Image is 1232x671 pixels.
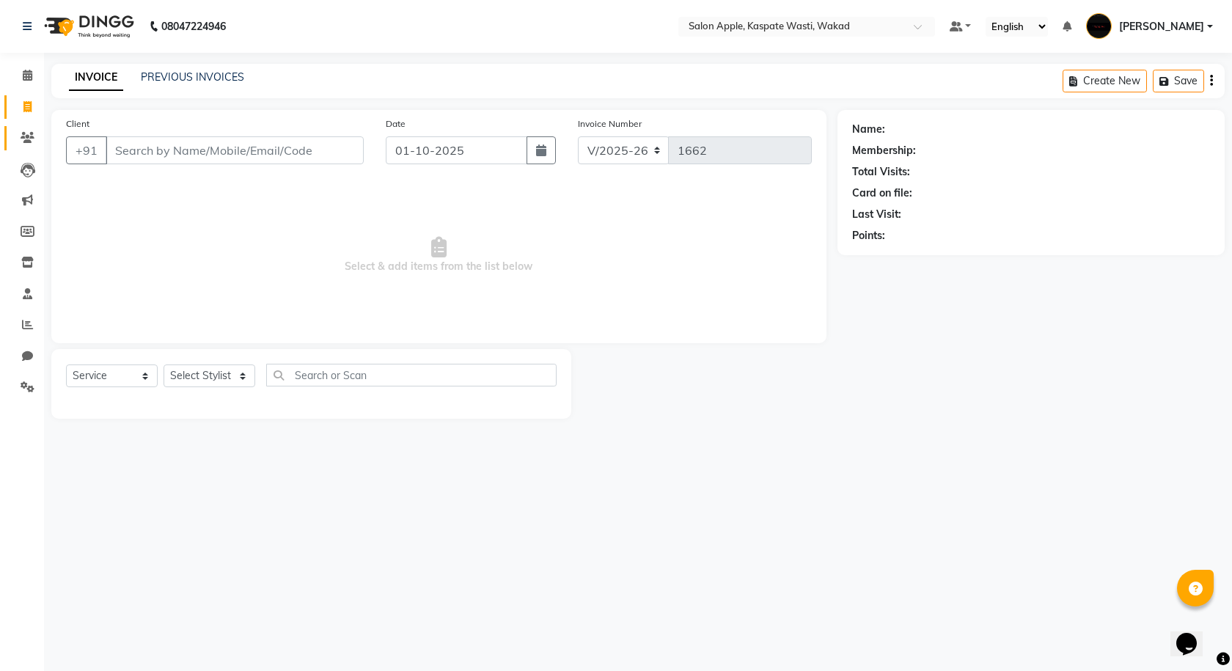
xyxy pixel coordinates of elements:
div: Membership: [852,143,916,158]
label: Client [66,117,89,131]
a: PREVIOUS INVOICES [141,70,244,84]
input: Search or Scan [266,364,557,386]
b: 08047224946 [161,6,226,47]
input: Search by Name/Mobile/Email/Code [106,136,364,164]
div: Last Visit: [852,207,901,222]
span: [PERSON_NAME] [1119,19,1204,34]
div: Total Visits: [852,164,910,180]
img: Kamlesh Nikam [1086,13,1112,39]
div: Points: [852,228,885,243]
button: Save [1153,70,1204,92]
iframe: chat widget [1170,612,1217,656]
span: Select & add items from the list below [66,182,812,329]
label: Date [386,117,406,131]
button: +91 [66,136,107,164]
label: Invoice Number [578,117,642,131]
div: Name: [852,122,885,137]
img: logo [37,6,138,47]
a: INVOICE [69,65,123,91]
button: Create New [1063,70,1147,92]
div: Card on file: [852,186,912,201]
